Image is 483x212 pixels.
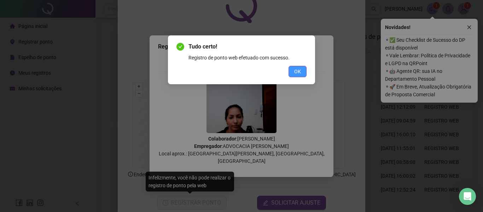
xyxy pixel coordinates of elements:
[176,43,184,51] span: check-circle
[188,42,307,51] span: Tudo certo!
[289,66,307,77] button: OK
[459,188,476,205] div: Open Intercom Messenger
[294,68,301,75] span: OK
[188,54,307,62] div: Registro de ponto web efetuado com sucesso.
